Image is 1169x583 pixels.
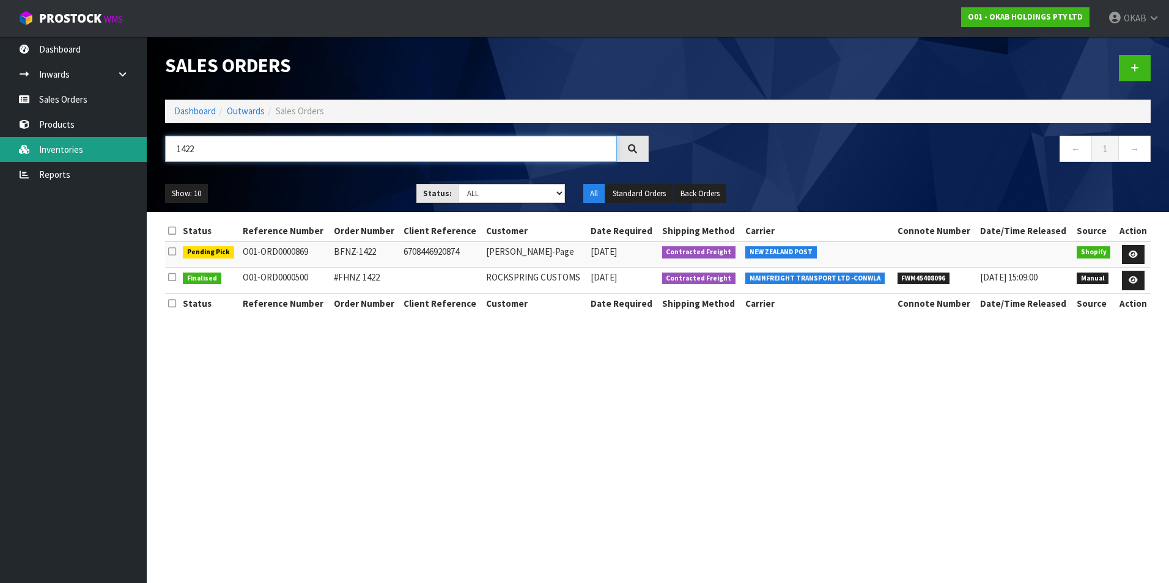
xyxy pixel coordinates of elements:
th: Order Number [331,221,400,241]
td: O01-ORD0000500 [240,268,331,294]
td: 6708446920874 [400,241,483,268]
th: Status [180,294,240,313]
span: Pending Pick [183,246,234,258]
th: Reference Number [240,294,331,313]
span: [DATE] [591,271,617,283]
td: [PERSON_NAME]-Page [483,241,588,268]
a: 1 [1091,136,1119,162]
a: → [1118,136,1151,162]
span: Shopify [1077,246,1111,258]
td: ROCKSPRING CUSTOMS [483,268,588,294]
th: Date/Time Released [977,294,1074,313]
strong: Status: [423,188,452,199]
th: Date/Time Released [977,221,1074,241]
span: [DATE] 15:09:00 [980,271,1038,283]
th: Source [1074,294,1116,313]
a: Dashboard [174,105,216,117]
button: All [583,184,605,204]
th: Client Reference [400,221,483,241]
a: ← [1060,136,1092,162]
span: NEW ZEALAND POST [745,246,817,258]
th: Client Reference [400,294,483,313]
span: MAINFREIGHT TRANSPORT LTD -CONWLA [745,273,885,285]
th: Carrier [742,294,894,313]
button: Show: 10 [165,184,208,204]
button: Back Orders [674,184,726,204]
span: OKAB [1124,12,1146,24]
th: Connote Number [894,221,977,241]
strong: O01 - OKAB HOLDINGS PTY LTD [968,12,1083,22]
input: Search sales orders [165,136,617,162]
th: Shipping Method [659,294,743,313]
span: Contracted Freight [662,273,736,285]
span: ProStock [39,10,101,26]
h1: Sales Orders [165,55,649,76]
span: FWM45408096 [898,273,950,285]
td: BFNZ-1422 [331,241,400,268]
th: Customer [483,294,588,313]
th: Source [1074,221,1116,241]
img: cube-alt.png [18,10,34,26]
button: Standard Orders [606,184,673,204]
span: [DATE] [591,246,617,257]
th: Order Number [331,294,400,313]
th: Connote Number [894,294,977,313]
th: Shipping Method [659,221,743,241]
td: O01-ORD0000869 [240,241,331,268]
span: Finalised [183,273,221,285]
td: #FHNZ 1422 [331,268,400,294]
th: Date Required [588,221,658,241]
th: Customer [483,221,588,241]
span: Manual [1077,273,1109,285]
th: Reference Number [240,221,331,241]
th: Carrier [742,221,894,241]
th: Action [1115,294,1151,313]
span: Contracted Freight [662,246,736,258]
th: Status [180,221,240,241]
th: Action [1115,221,1151,241]
small: WMS [104,13,123,25]
span: Sales Orders [276,105,324,117]
nav: Page navigation [667,136,1151,166]
a: Outwards [227,105,265,117]
th: Date Required [588,294,658,313]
